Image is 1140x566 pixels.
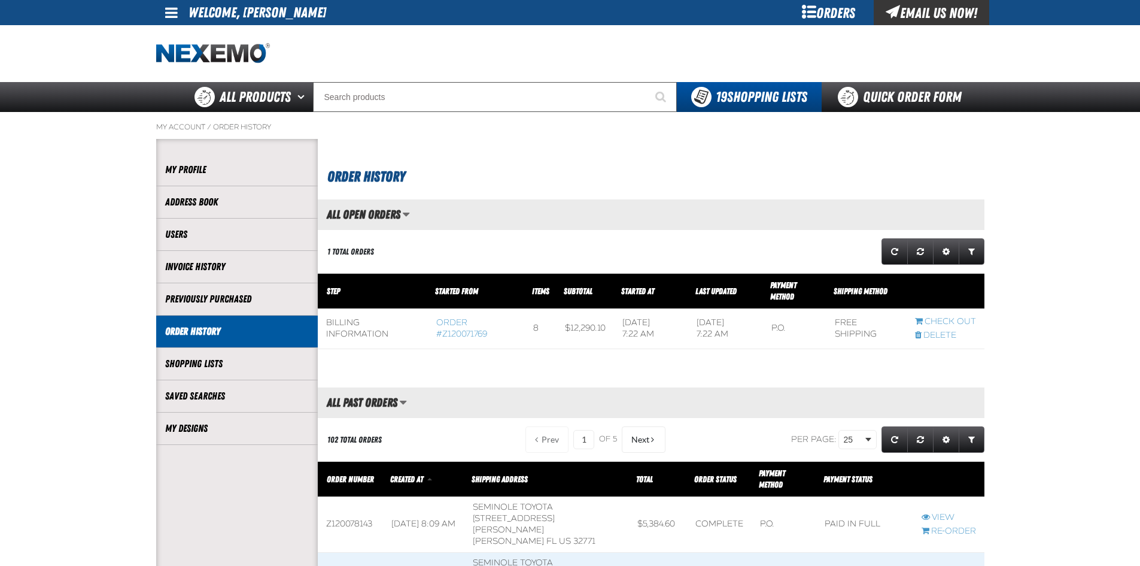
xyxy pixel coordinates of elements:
span: [PERSON_NAME] [473,536,544,546]
button: Start Searching [647,82,677,112]
div: Billing Information [326,317,419,340]
div: 1 Total Orders [327,246,374,258]
a: Continue checkout started from Z120071769 [915,316,976,328]
a: Refresh grid action [881,426,908,453]
a: Re-Order Z120078143 order [922,526,976,537]
a: Saved Searches [165,389,309,403]
a: Shopping Lists [165,357,309,371]
a: Quick Order Form [822,82,984,112]
span: Order History [327,168,405,185]
td: $5,384.60 [629,497,687,553]
a: Users [165,228,309,241]
td: $12,290.10 [557,309,614,349]
span: of 5 [599,434,617,445]
a: Order History [165,325,309,338]
div: 102 Total Orders [327,434,382,446]
span: Shopping Lists [716,89,807,105]
a: Order #Z120071769 [436,317,487,339]
a: Expand or Collapse Grid Settings [933,238,959,265]
span: Per page: [791,434,837,444]
span: US [559,536,571,546]
img: Nexemo logo [156,43,270,64]
bdo: 32771 [573,536,595,546]
a: Order Number [327,474,374,484]
span: FL [546,536,557,546]
a: View Z120078143 order [922,512,976,523]
a: Refresh grid action [881,238,908,265]
input: Search [313,82,677,112]
span: Items [532,286,549,296]
button: Manage grid views. Current view is All Past Orders [399,392,407,413]
td: Z120078143 [318,497,383,553]
button: Manage grid views. Current view is All Open Orders [402,204,410,225]
h2: All Past Orders [318,396,397,409]
span: Shipping Method [834,286,887,296]
td: Paid in full [816,497,913,553]
td: [DATE] 7:22 AM [688,309,763,349]
a: My Account [156,122,205,132]
input: Current page number [573,430,594,449]
td: [DATE] 7:22 AM [614,309,689,349]
a: Previously Purchased [165,292,309,306]
a: Total [636,474,653,484]
span: Payment Status [823,474,873,484]
a: Reset grid action [907,238,934,265]
a: Invoice History [165,260,309,274]
span: Next Page [631,435,649,444]
a: My Designs [165,422,309,435]
span: Seminole Toyota [473,502,553,512]
strong: 19 [716,89,727,105]
span: All Products [220,86,291,108]
a: Expand or Collapse Grid Filters [959,426,984,453]
button: Next Page [622,426,665,453]
button: Open All Products pages [293,82,313,112]
th: Row actions [907,274,984,309]
a: Payment Method [770,280,797,301]
span: Shipping Address [472,474,528,484]
a: Home [156,43,270,64]
span: Payment Method [759,468,785,489]
button: You have 19 Shopping Lists. Open to view details [677,82,822,112]
a: My Profile [165,163,309,177]
span: Step [327,286,340,296]
a: Created At [390,474,425,484]
a: Expand or Collapse Grid Settings [933,426,959,453]
a: Subtotal [564,286,592,296]
td: 8 [525,309,557,349]
a: Started At [621,286,654,296]
a: Order History [213,122,271,132]
span: [STREET_ADDRESS][PERSON_NAME] [473,513,555,535]
td: Free Shipping [826,309,907,349]
a: Reset grid action [907,426,934,453]
a: Address Book [165,195,309,209]
nav: Breadcrumbs [156,122,984,132]
span: 25 [844,434,863,446]
span: Created At [390,474,423,484]
th: Row actions [913,462,984,497]
a: Order Status [694,474,737,484]
span: / [207,122,211,132]
td: [DATE] 8:09 AM [383,497,464,553]
td: Complete [687,497,752,553]
a: Delete checkout started from Z120071769 [915,330,976,341]
span: Started From [435,286,478,296]
a: Last Updated [695,286,737,296]
td: P.O. [752,497,816,553]
h2: All Open Orders [318,208,400,221]
a: Expand or Collapse Grid Filters [959,238,984,265]
td: P.O. [763,309,826,349]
